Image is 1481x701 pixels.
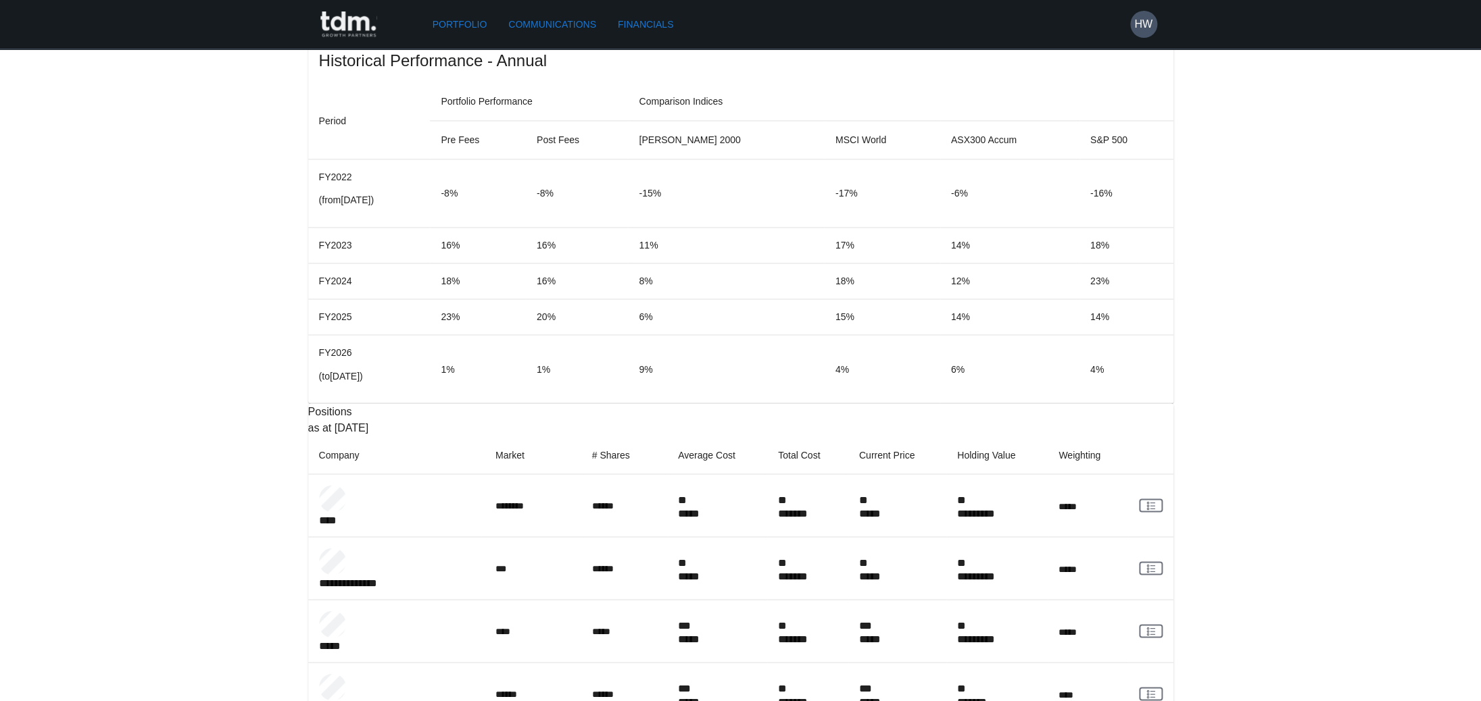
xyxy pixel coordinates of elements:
td: 16% [526,228,628,263]
td: -15% [628,159,824,228]
a: View Client Communications [1139,498,1162,512]
td: 15% [825,299,940,335]
p: (to [DATE] ) [319,369,420,382]
td: 9% [628,335,824,403]
td: 12% [940,263,1079,299]
td: FY2025 [308,299,431,335]
td: 4% [825,335,940,403]
th: Pre Fees [430,121,526,159]
td: FY2023 [308,228,431,263]
th: Holding Value [946,436,1048,474]
th: Post Fees [526,121,628,159]
td: 11% [628,228,824,263]
a: View Client Communications [1139,687,1162,700]
td: 8% [628,263,824,299]
td: -17% [825,159,940,228]
button: HW [1130,11,1157,38]
td: 14% [940,299,1079,335]
th: Weighting [1048,436,1128,474]
td: FY2026 [308,335,431,403]
g: rgba(16, 24, 40, 0.6 [1147,565,1155,572]
th: Market [485,436,581,474]
p: Positions [308,403,1173,419]
td: 14% [940,228,1079,263]
th: Company [308,436,485,474]
a: View Client Communications [1139,561,1162,575]
td: 18% [430,263,526,299]
th: S&P 500 [1079,121,1173,159]
td: 18% [1079,228,1173,263]
th: Total Cost [767,436,848,474]
th: ASX300 Accum [940,121,1079,159]
a: Financials [612,12,679,37]
td: 20% [526,299,628,335]
td: 14% [1079,299,1173,335]
td: -8% [526,159,628,228]
p: as at [DATE] [308,419,1173,436]
td: 6% [628,299,824,335]
td: 4% [1079,335,1173,403]
td: -8% [430,159,526,228]
td: 18% [825,263,940,299]
td: FY2022 [308,159,431,228]
p: (from [DATE] ) [319,193,420,207]
td: 17% [825,228,940,263]
td: 1% [430,335,526,403]
td: -6% [940,159,1079,228]
a: Portfolio [427,12,493,37]
th: Comparison Indices [628,82,1173,121]
h6: HW [1134,16,1152,32]
th: MSCI World [825,121,940,159]
th: # Shares [581,436,667,474]
th: Portfolio Performance [430,82,628,121]
g: rgba(16, 24, 40, 0.6 [1147,502,1155,509]
td: FY2024 [308,263,431,299]
td: 1% [526,335,628,403]
td: 23% [1079,263,1173,299]
a: View Client Communications [1139,624,1162,638]
td: 23% [430,299,526,335]
th: Average Cost [667,436,767,474]
th: Period [308,82,431,159]
td: 16% [526,263,628,299]
th: Current Price [848,436,946,474]
span: Historical Performance - Annual [319,50,1163,72]
g: rgba(16, 24, 40, 0.6 [1147,690,1155,698]
td: 6% [940,335,1079,403]
td: -16% [1079,159,1173,228]
th: [PERSON_NAME] 2000 [628,121,824,159]
td: 16% [430,228,526,263]
g: rgba(16, 24, 40, 0.6 [1147,627,1155,635]
a: Communications [503,12,602,37]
